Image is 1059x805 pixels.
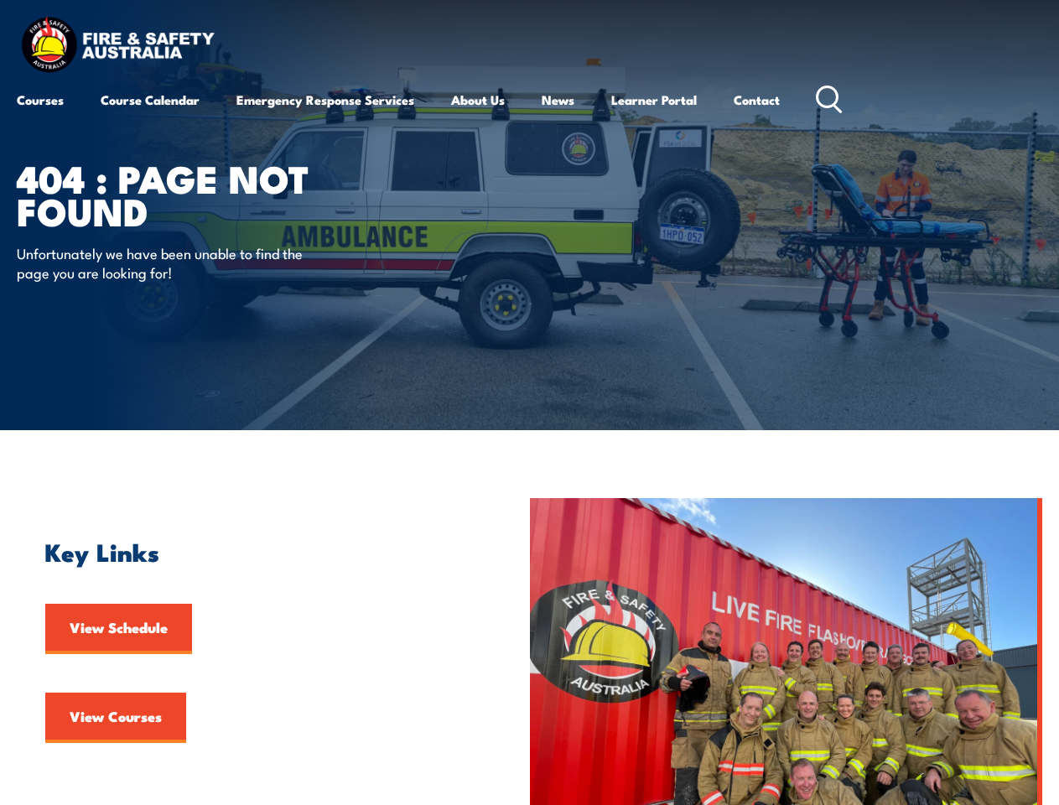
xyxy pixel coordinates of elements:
[17,161,431,226] h1: 404 : Page Not Found
[45,693,186,743] a: View Courses
[17,80,64,120] a: Courses
[101,80,200,120] a: Course Calendar
[45,604,192,654] a: View Schedule
[17,243,323,283] p: Unfortunately we have been unable to find the page you are looking for!
[45,540,505,562] h2: Key Links
[611,80,697,120] a: Learner Portal
[734,80,780,120] a: Contact
[236,80,414,120] a: Emergency Response Services
[451,80,505,120] a: About Us
[542,80,574,120] a: News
